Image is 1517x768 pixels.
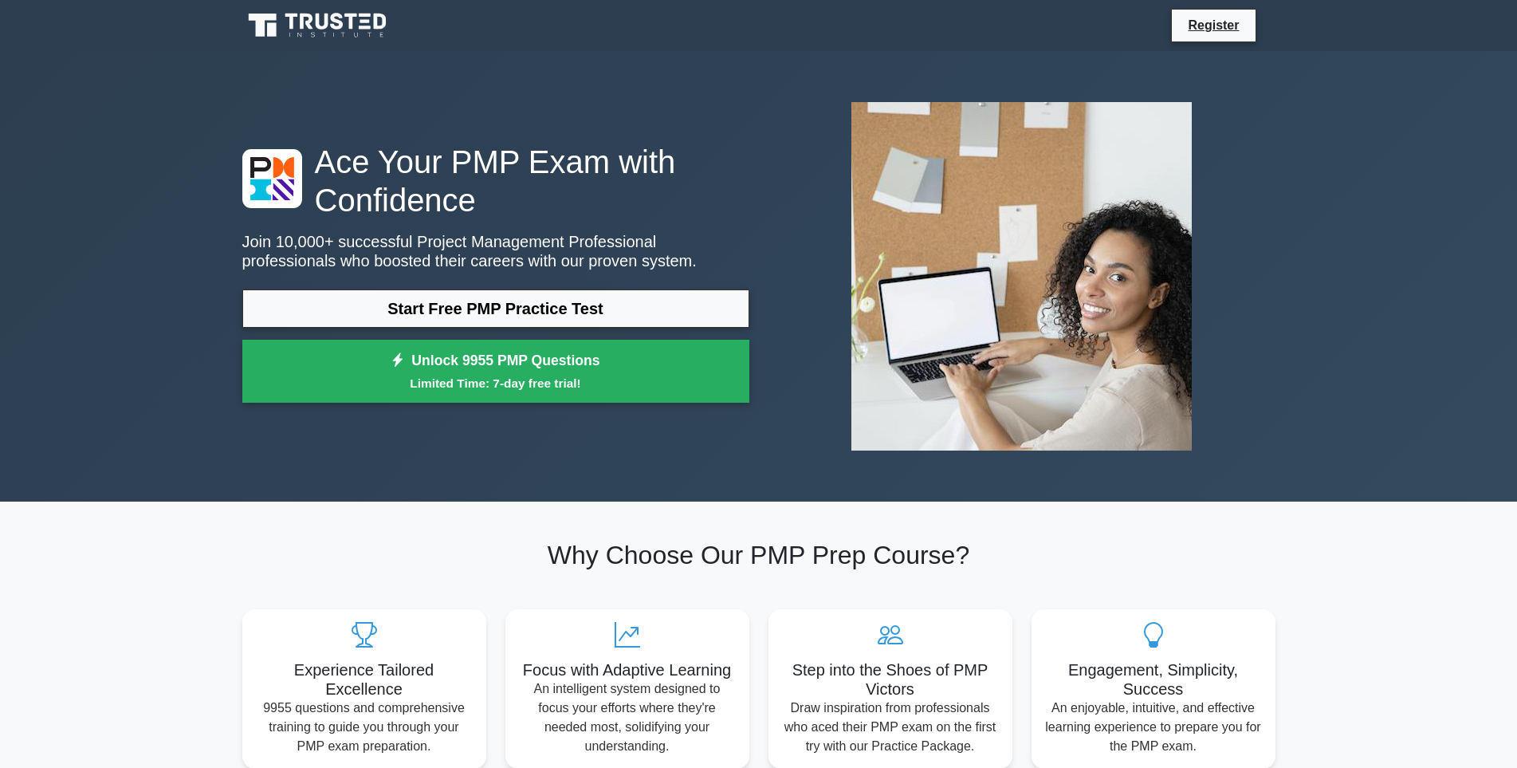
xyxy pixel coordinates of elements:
[255,660,474,699] h5: Experience Tailored Excellence
[1178,15,1248,35] a: Register
[781,699,1000,756] p: Draw inspiration from professionals who aced their PMP exam on the first try with our Practice Pa...
[262,374,729,392] small: Limited Time: 7-day free trial!
[242,340,749,404] a: Unlock 9955 PMP QuestionsLimited Time: 7-day free trial!
[242,143,749,219] h1: Ace Your PMP Exam with Confidence
[242,540,1275,570] h2: Why Choose Our PMP Prep Course?
[518,679,737,756] p: An intelligent system designed to focus your efforts where they're needed most, solidifying your ...
[518,660,737,679] h5: Focus with Adaptive Learning
[255,699,474,756] p: 9955 questions and comprehensive training to guide you through your PMP exam preparation.
[1044,660,1263,699] h5: Engagement, Simplicity, Success
[242,289,749,328] a: Start Free PMP Practice Test
[1044,699,1263,756] p: An enjoyable, intuitive, and effective learning experience to prepare you for the PMP exam.
[242,232,749,270] p: Join 10,000+ successful Project Management Professional professionals who boosted their careers w...
[781,660,1000,699] h5: Step into the Shoes of PMP Victors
